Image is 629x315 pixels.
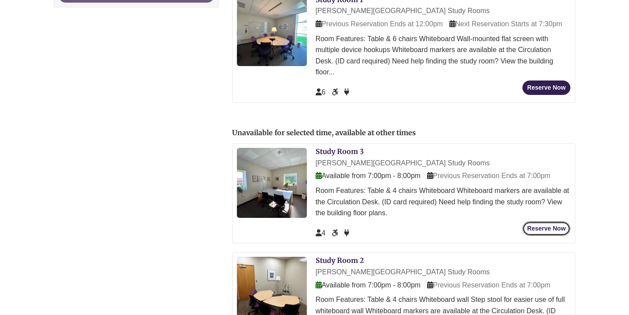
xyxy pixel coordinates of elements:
span: The capacity of this space [316,88,326,96]
a: Study Room 2 [316,256,364,265]
span: Power Available [344,88,349,96]
span: Accessible Seat/Space [332,229,340,237]
span: Available from 7:00pm - 8:00pm [316,281,420,289]
span: Next Reservation Starts at 7:30pm [449,20,563,28]
div: [PERSON_NAME][GEOGRAPHIC_DATA] Study Rooms [316,266,570,278]
img: Study Room 3 [237,148,307,218]
span: Previous Reservation Ends at 7:00pm [427,281,551,289]
button: Reserve Now [522,80,570,95]
span: The capacity of this space [316,229,326,237]
span: Previous Reservation Ends at 7:00pm [427,172,551,179]
div: [PERSON_NAME][GEOGRAPHIC_DATA] Study Rooms [316,5,570,17]
div: Room Features: Table & 6 chairs Whiteboard Wall-mounted flat screen with multiple device hookups ... [316,33,570,78]
span: Previous Reservation Ends at 12:00pm [316,20,443,28]
span: Power Available [344,229,349,237]
div: [PERSON_NAME][GEOGRAPHIC_DATA] Study Rooms [316,157,570,169]
span: Accessible Seat/Space [332,88,340,96]
div: Room Features: Table & 4 chairs Whiteboard Whiteboard markers are available at the Circulation De... [316,185,570,219]
a: Study Room 3 [316,147,364,156]
h2: Unavailable for selected time, available at other times [232,129,575,137]
span: Available from 7:00pm - 8:00pm [316,172,420,179]
button: Reserve Now [522,221,570,236]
